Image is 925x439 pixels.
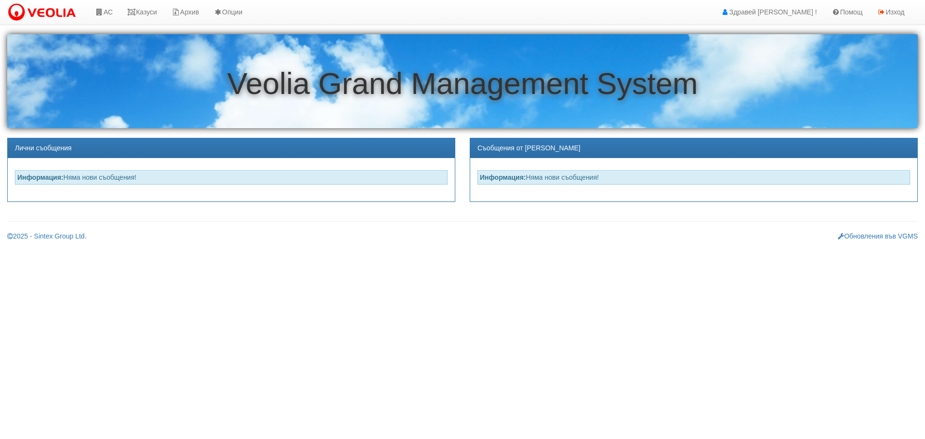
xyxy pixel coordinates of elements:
a: Обновления във VGMS [838,232,918,240]
div: Съобщения от [PERSON_NAME] [470,138,917,158]
div: Лични съобщения [8,138,455,158]
img: VeoliaLogo.png [7,2,80,23]
strong: Информация: [17,173,64,181]
a: 2025 - Sintex Group Ltd. [7,232,87,240]
strong: Информация: [480,173,526,181]
div: Няма нови съобщения! [477,170,910,185]
h1: Veolia Grand Management System [7,67,918,100]
div: Няма нови съобщения! [15,170,448,185]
